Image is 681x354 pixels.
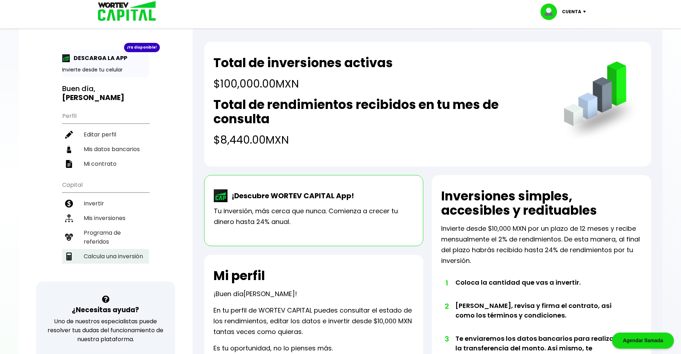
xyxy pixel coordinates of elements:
img: icon-down [581,11,591,13]
img: datos-icon.10cf9172.svg [65,145,73,153]
img: grafica.516fef24.png [561,61,642,143]
div: ¡Ya disponible! [124,43,160,52]
span: 1 [445,278,448,288]
p: Es tu oportunidad, no lo pienses más. [213,343,333,354]
h2: Inversiones simples, accesibles y redituables [441,189,642,218]
li: [PERSON_NAME], revisa y firma el contrato, así como los términos y condiciones. [455,301,622,334]
h3: ¿Necesitas ayuda? [72,305,139,315]
img: recomiendanos-icon.9b8e9327.svg [65,233,73,241]
p: En tu perfil de WORTEV CAPITAL puedes consultar el estado de los rendimientos, editar los datos e... [213,305,414,337]
p: ¡Descubre WORTEV CAPITAL App! [228,190,354,201]
img: wortev-capital-app-icon [214,189,228,202]
img: invertir-icon.b3b967d7.svg [65,200,73,208]
img: profile-image [541,4,562,20]
h4: $8,440.00 MXN [213,132,549,148]
a: Calcula una inversión [62,249,149,264]
img: inversiones-icon.6695dc30.svg [65,214,73,222]
ul: Perfil [62,108,149,171]
p: Cuenta [562,6,581,17]
span: [PERSON_NAME] [243,289,295,298]
a: Invertir [62,196,149,211]
p: Invierte desde $10,000 MXN por un plazo de 12 meses y recibe mensualmente el 2% de rendimientos. ... [441,223,642,266]
h2: Mi perfil [213,269,265,283]
a: Programa de referidos [62,225,149,249]
p: Uno de nuestros especialistas puede resolver tus dudas del funcionamiento de nuestra plataforma. [45,317,166,344]
p: Invierte desde tu celular [62,66,149,74]
span: 3 [445,334,448,344]
img: editar-icon.952d3147.svg [65,131,73,139]
div: Agendar llamada [612,333,674,349]
a: Mis inversiones [62,211,149,225]
img: contrato-icon.f2db500c.svg [65,160,73,168]
p: ¡Buen día ! [213,289,297,299]
p: Tu inversión, más cerca que nunca. Comienza a crecer tu dinero hasta 24% anual. [214,206,414,227]
a: Editar perfil [62,127,149,142]
ul: Capital [62,177,149,281]
h4: $100,000.00 MXN [213,76,393,92]
b: [PERSON_NAME] [62,93,124,103]
h3: Buen día, [62,84,149,102]
li: Coloca la cantidad que vas a invertir. [455,278,622,301]
a: Mis datos bancarios [62,142,149,156]
h2: Total de inversiones activas [213,56,393,70]
a: Mi contrato [62,156,149,171]
p: DESCARGA LA APP [70,54,127,63]
img: app-icon [62,54,70,62]
img: calculadora-icon.17d418c4.svg [65,253,73,260]
h2: Total de rendimientos recibidos en tu mes de consulta [213,98,549,126]
span: 2 [445,301,448,311]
